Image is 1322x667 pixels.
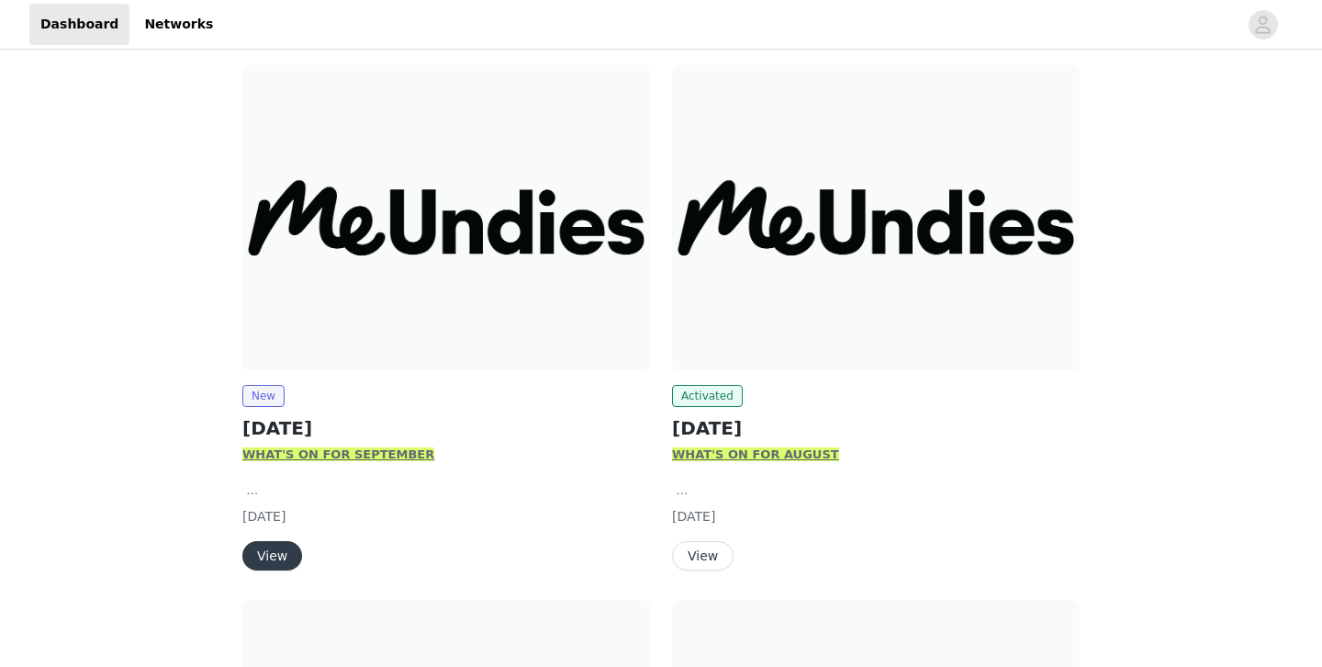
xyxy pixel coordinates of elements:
[672,541,734,571] button: View
[672,549,734,563] a: View
[1254,10,1272,40] div: avatar
[242,414,650,442] h2: [DATE]
[242,541,302,571] button: View
[685,447,838,461] strong: HAT'S ON FOR AUGUST
[672,64,1080,370] img: MeUndies
[255,447,434,461] strong: HAT'S ON FOR SEPTEMBER
[672,447,685,461] strong: W
[242,549,302,563] a: View
[672,414,1080,442] h2: [DATE]
[29,4,129,45] a: Dashboard
[672,509,715,524] span: [DATE]
[242,64,650,370] img: MeUndies
[242,385,285,407] span: New
[133,4,224,45] a: Networks
[242,509,286,524] span: [DATE]
[242,447,255,461] strong: W
[672,385,743,407] span: Activated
